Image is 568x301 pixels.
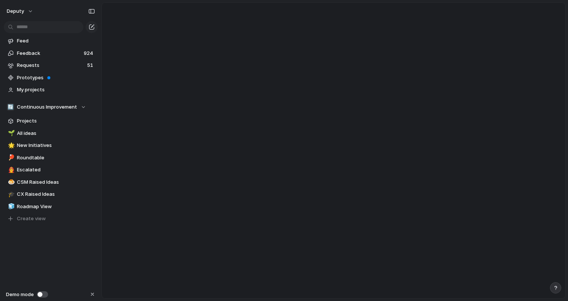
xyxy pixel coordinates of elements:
[17,62,85,69] span: Requests
[3,5,37,17] button: deputy
[6,291,34,298] span: Demo mode
[4,213,98,224] button: Create view
[17,130,95,137] span: All ideas
[17,74,95,82] span: Prototypes
[8,129,13,138] div: 🌱
[17,203,95,210] span: Roadmap View
[17,215,46,222] span: Create view
[4,115,98,127] a: Projects
[17,117,95,125] span: Projects
[8,178,13,186] div: 🍮
[8,166,13,174] div: 👨‍🚒
[4,189,98,200] a: 🎓CX Raised Ideas
[7,142,14,149] button: 🌟
[4,152,98,163] a: 🏓Roundtable
[4,140,98,151] a: 🌟New Initiatives
[7,130,14,137] button: 🌱
[17,154,95,162] span: Roundtable
[4,72,98,83] a: Prototypes
[4,101,98,113] button: 🔄Continuous Improvement
[7,203,14,210] button: 🧊
[7,191,14,198] button: 🎓
[4,84,98,95] a: My projects
[4,201,98,212] a: 🧊Roadmap View
[7,103,14,111] div: 🔄
[17,103,77,111] span: Continuous Improvement
[17,37,95,45] span: Feed
[4,177,98,188] a: 🍮CSM Raised Ideas
[8,190,13,199] div: 🎓
[17,191,95,198] span: CX Raised Ideas
[7,8,24,15] span: deputy
[4,60,98,71] a: Requests51
[8,153,13,162] div: 🏓
[8,141,13,150] div: 🌟
[7,154,14,162] button: 🏓
[84,50,95,57] span: 924
[7,178,14,186] button: 🍮
[17,178,95,186] span: CSM Raised Ideas
[4,128,98,139] a: 🌱All ideas
[17,166,95,174] span: Escalated
[17,86,95,94] span: My projects
[87,62,95,69] span: 51
[17,50,82,57] span: Feedback
[4,35,98,47] a: Feed
[4,48,98,59] a: Feedback924
[4,164,98,175] a: 👨‍🚒Escalated
[8,202,13,211] div: 🧊
[7,166,14,174] button: 👨‍🚒
[17,142,95,149] span: New Initiatives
